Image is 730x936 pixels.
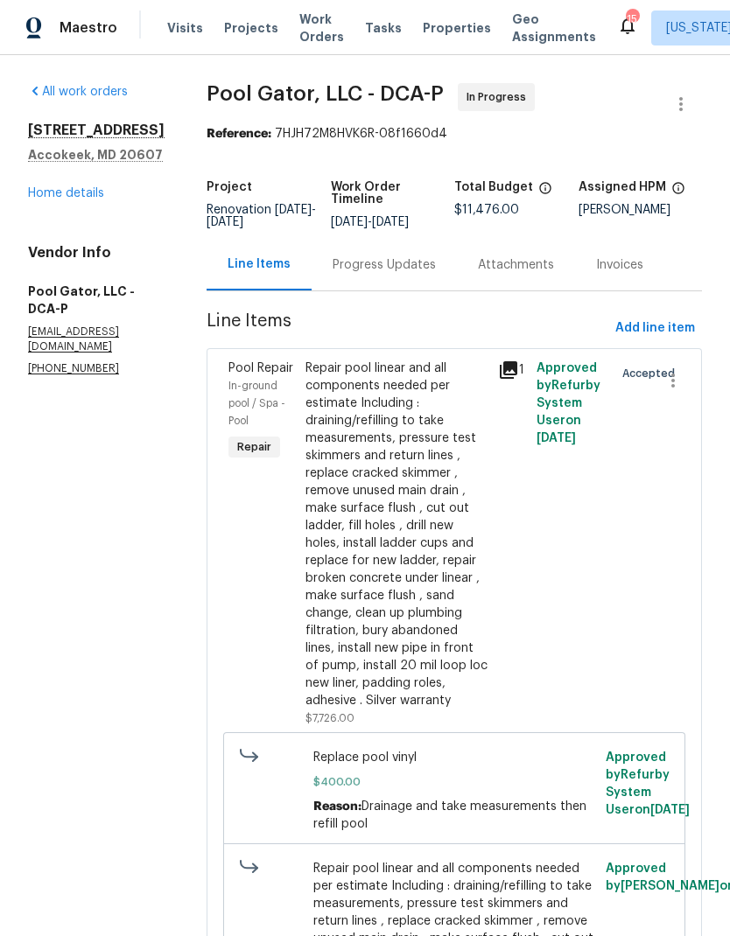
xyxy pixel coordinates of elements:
[650,804,690,816] span: [DATE]
[622,365,682,382] span: Accepted
[275,204,312,216] span: [DATE]
[537,362,600,444] span: Approved by Refurby System User on
[579,181,666,193] h5: Assigned HPM
[207,181,252,193] h5: Project
[228,381,285,426] span: In-ground pool / Spa - Pool
[207,216,243,228] span: [DATE]
[207,125,702,143] div: 7HJH72M8HVK6R-08f1660d4
[313,773,596,791] span: $400.00
[626,10,638,28] div: 15
[28,86,128,98] a: All work orders
[498,360,526,381] div: 1
[454,204,519,216] span: $11,476.00
[596,256,643,274] div: Invoices
[60,19,117,37] span: Maestro
[454,181,533,193] h5: Total Budget
[230,438,278,456] span: Repair
[167,19,203,37] span: Visits
[207,128,271,140] b: Reference:
[313,749,596,766] span: Replace pool vinyl
[313,800,361,813] span: Reason:
[331,181,455,206] h5: Work Order Timeline
[608,312,702,345] button: Add line item
[313,800,586,830] span: Drainage and take measurements then refill pool
[331,216,409,228] span: -
[537,432,576,444] span: [DATE]
[28,187,104,199] a: Home details
[207,204,316,228] span: Renovation
[333,256,436,274] div: Progress Updates
[372,216,409,228] span: [DATE]
[579,204,703,216] div: [PERSON_NAME]
[423,19,491,37] span: Properties
[538,181,552,204] span: The total cost of line items that have been proposed by Opendoor. This sum includes line items th...
[28,244,165,262] h4: Vendor Info
[331,216,368,228] span: [DATE]
[512,10,596,45] span: Geo Assignments
[467,88,533,106] span: In Progress
[615,318,695,339] span: Add line item
[224,19,278,37] span: Projects
[305,360,488,709] div: Repair pool linear and all components needed per estimate Including : draining/refilling to take ...
[305,713,354,723] span: $7,726.00
[671,181,685,204] span: The hpm assigned to this work order.
[207,204,316,228] span: -
[228,255,291,273] div: Line Items
[228,362,293,374] span: Pool Repair
[478,256,554,274] div: Attachments
[28,283,165,318] h5: Pool Gator, LLC - DCA-P
[207,83,444,104] span: Pool Gator, LLC - DCA-P
[365,22,402,34] span: Tasks
[606,751,690,816] span: Approved by Refurby System User on
[207,312,608,345] span: Line Items
[299,10,344,45] span: Work Orders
